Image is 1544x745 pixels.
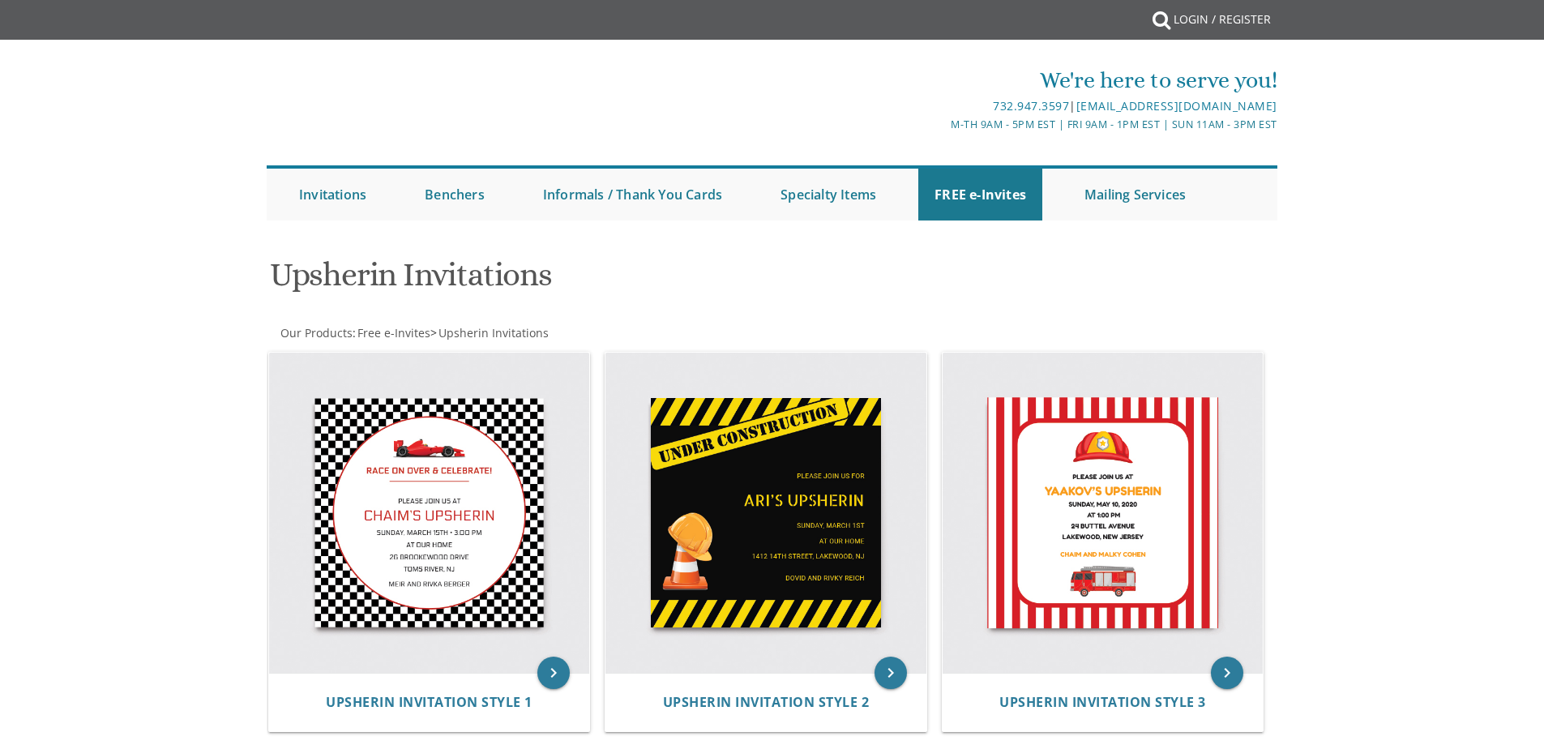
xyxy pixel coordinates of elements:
[527,169,738,221] a: Informals / Thank You Cards
[999,693,1206,711] span: Upsherin Invitation Style 3
[918,169,1042,221] a: FREE e-Invites
[663,695,870,710] a: Upsherin Invitation Style 2
[605,96,1277,116] div: |
[438,325,549,340] span: Upsherin Invitations
[279,325,353,340] a: Our Products
[875,657,907,689] a: keyboard_arrow_right
[326,695,532,710] a: Upsherin Invitation Style 1
[943,353,1264,674] img: Upsherin Invitation Style 3
[326,693,532,711] span: Upsherin Invitation Style 1
[437,325,549,340] a: Upsherin Invitations
[1068,169,1202,221] a: Mailing Services
[999,695,1206,710] a: Upsherin Invitation Style 3
[408,169,501,221] a: Benchers
[605,116,1277,133] div: M-Th 9am - 5pm EST | Fri 9am - 1pm EST | Sun 11am - 3pm EST
[269,353,590,674] img: Upsherin Invitation Style 1
[270,257,931,305] h1: Upsherin Invitations
[267,325,772,341] div: :
[1211,657,1243,689] a: keyboard_arrow_right
[993,98,1069,113] a: 732.947.3597
[1076,98,1277,113] a: [EMAIL_ADDRESS][DOMAIN_NAME]
[430,325,549,340] span: >
[663,693,870,711] span: Upsherin Invitation Style 2
[605,353,926,674] img: Upsherin Invitation Style 2
[605,64,1277,96] div: We're here to serve you!
[537,657,570,689] a: keyboard_arrow_right
[283,169,383,221] a: Invitations
[764,169,892,221] a: Specialty Items
[357,325,430,340] span: Free e-Invites
[356,325,430,340] a: Free e-Invites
